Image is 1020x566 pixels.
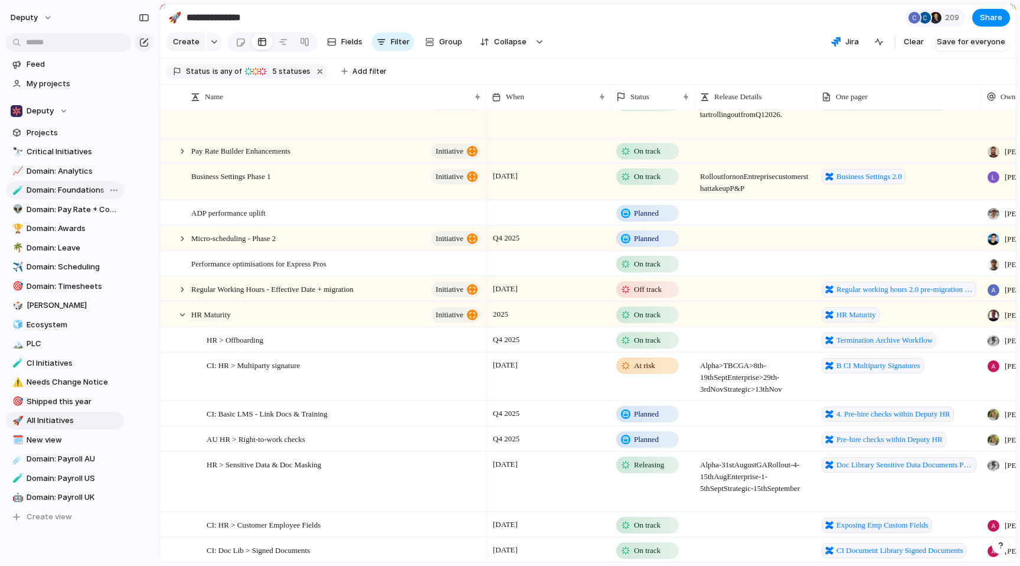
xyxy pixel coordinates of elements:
[490,282,521,296] span: [DATE]
[269,67,279,76] span: 5
[166,32,205,51] button: Create
[490,358,521,372] span: [DATE]
[372,32,414,51] button: Filter
[27,58,120,70] span: Feed
[207,358,300,372] span: CI: HR > Multiparty signature
[11,281,22,292] button: 🎯
[191,169,271,183] span: Business Settings Phase 1
[836,171,902,183] span: Business Settings 2.0
[6,124,124,142] a: Projects
[836,459,973,471] span: Doc Library Sensitive Data Documents Permissions
[431,144,480,159] button: initiative
[191,282,354,295] span: Regular Working Hours - Effective Date + migration
[11,223,22,235] button: 🏆
[27,184,120,196] span: Domain: Foundations
[191,206,266,219] span: ADP performance uplift
[207,518,321,531] span: CI: HR > Customer Employee Fields
[6,220,124,238] a: 🏆Domain: Awards
[490,307,511,321] span: 2025
[695,353,816,395] span: Alpha > TBC GA > 8th - 19th Sept Enterprise > 29th - 3rd Nov Strategic > 13th Nov
[695,164,816,194] span: Roll out for non Entreprise customers that take up P&P
[6,258,124,276] a: ✈️Domain: Scheduling
[12,203,21,216] div: 👽
[634,233,659,245] span: Planned
[168,9,181,25] div: 🚀
[6,489,124,506] a: 🤖Domain: Payroll UK
[27,511,72,523] span: Create view
[352,66,387,77] span: Add filter
[6,316,124,334] a: 🧊Ecosystem
[27,453,120,465] span: Domain: Payroll AU
[12,414,21,428] div: 🚀
[836,91,868,103] span: One pager
[5,8,58,27] button: deputy
[6,297,124,314] a: 🎲[PERSON_NAME]
[6,335,124,353] a: 🏔️PLC
[6,508,124,526] button: Create view
[27,127,120,139] span: Projects
[27,492,120,503] span: Domain: Payroll UK
[191,144,290,157] span: Pay Rate Builder Enhancements
[490,333,522,347] span: Q4 2025
[12,433,21,447] div: 🗓️
[12,222,21,236] div: 🏆
[6,201,124,219] a: 👽Domain: Pay Rate + Compliance
[6,278,124,295] a: 🎯Domain: Timesheets
[11,357,22,369] button: 🧪
[6,162,124,180] a: 📈Domain: Analytics
[191,307,231,321] span: HR Maturity
[11,12,38,24] span: deputy
[12,145,21,159] div: 🔭
[945,12,963,24] span: 209
[27,300,120,311] span: [PERSON_NAME]
[836,434,943,445] span: Pre-hire checks within Deputy HR
[11,146,22,158] button: 🔭
[822,333,936,348] a: Termination Archive Workflow
[12,356,21,370] div: 🧪
[207,543,310,557] span: CI: Doc Lib > Signed Documents
[904,36,924,48] span: Clear
[334,63,394,80] button: Add filter
[11,300,22,311] button: 🎲
[27,357,120,369] span: CI Initiatives
[634,145,661,157] span: On track
[932,32,1010,51] button: Save for everyone
[11,434,22,446] button: 🗓️
[12,337,21,351] div: 🏔️
[12,261,21,274] div: ✈️
[490,432,522,446] span: Q4 2025
[6,450,124,468] a: ☄️Domain: Payroll AU
[6,143,124,161] a: 🔭Critical Initiatives
[6,181,124,199] a: 🧪Domain: Foundations
[11,473,22,484] button: 🧪
[634,408,659,420] span: Planned
[899,32,929,51] button: Clear
[714,91,762,103] span: Release Details
[27,396,120,408] span: Shipped this year
[634,171,661,183] span: On track
[191,231,276,245] span: Micro-scheduling - Phase 2
[431,169,480,184] button: initiative
[822,518,932,533] a: Exposing Emp Custom Fields
[11,338,22,350] button: 🏔️
[695,453,816,495] span: Alpha - 31st August GA Rollout - 4-15th Aug Enterprise - 1-5th Sept Strategic - 15th September
[490,169,521,183] span: [DATE]
[11,396,22,408] button: 🎯
[11,319,22,331] button: 🧊
[27,146,120,158] span: Critical Initiatives
[27,473,120,484] span: Domain: Payroll US
[6,393,124,411] a: 🎯Shipped this year
[836,334,933,346] span: Termination Archive Workflow
[836,408,950,420] span: 4. Pre-hire checks within Deputy HR
[490,543,521,557] span: [DATE]
[6,354,124,372] a: 🧪CI Initiatives
[322,32,367,51] button: Fields
[6,431,124,449] a: 🗓️New view
[436,307,463,323] span: initiative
